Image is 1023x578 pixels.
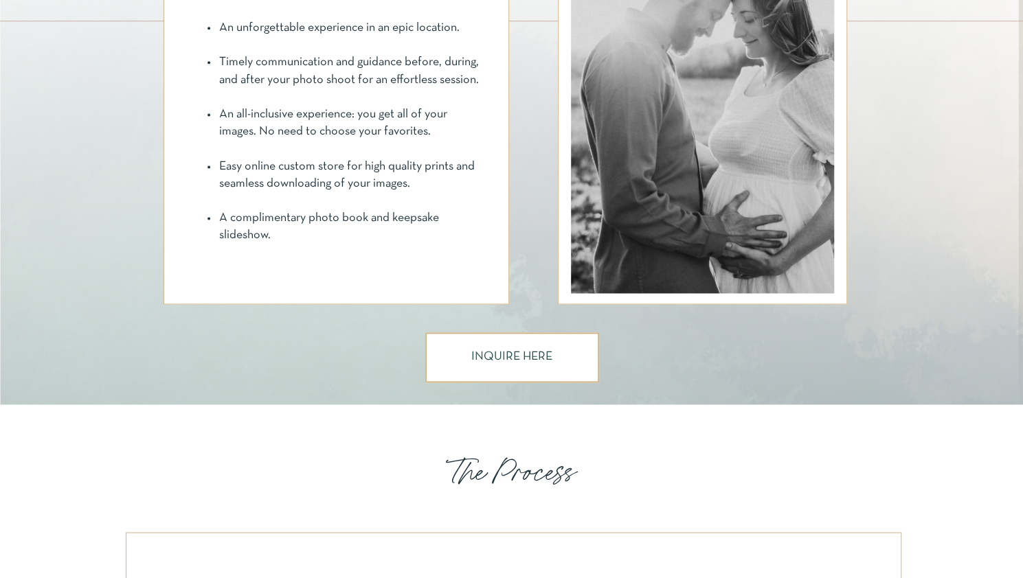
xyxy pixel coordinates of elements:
li: Timely communication and guidance before, during, and after your photo shoot for an effortless se... [218,54,484,88]
p: The Process [319,452,705,487]
li: An unforgettable experience in an epic location. [218,19,484,36]
li: An all-inclusive experience: you get all of your images. No need to choose your favorites. [218,106,484,140]
a: INQUIRE HERE [471,351,553,364]
li: A complimentary photo book and keepsake slideshow. [218,209,484,244]
li: Easy online custom store for high quality prints and seamless downloading of your images. [218,158,484,192]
